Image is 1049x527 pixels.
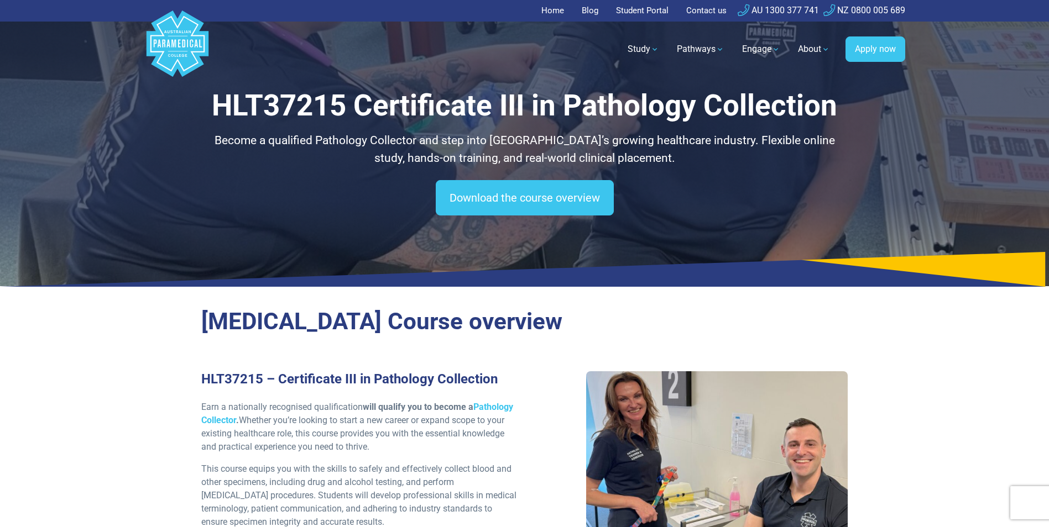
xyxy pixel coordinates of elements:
a: Pathology Collector [201,402,513,425]
a: AU 1300 377 741 [738,5,819,15]
a: Pathways [670,34,731,65]
a: NZ 0800 005 689 [823,5,905,15]
a: Study [621,34,666,65]
a: Australian Paramedical College [144,22,211,77]
strong: will qualify you to become a . [201,402,513,425]
p: Earn a nationally recognised qualification Whether you’re looking to start a new career or expand... [201,400,518,454]
a: Engage [735,34,787,65]
a: About [791,34,837,65]
h1: HLT37215 Certificate III in Pathology Collection [201,88,848,123]
h2: [MEDICAL_DATA] Course overview [201,308,848,336]
a: Download the course overview [436,180,614,215]
a: Apply now [846,36,905,62]
p: Become a qualified Pathology Collector and step into [GEOGRAPHIC_DATA]’s growing healthcare indus... [201,132,848,167]
h3: HLT37215 – Certificate III in Pathology Collection [201,371,518,387]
